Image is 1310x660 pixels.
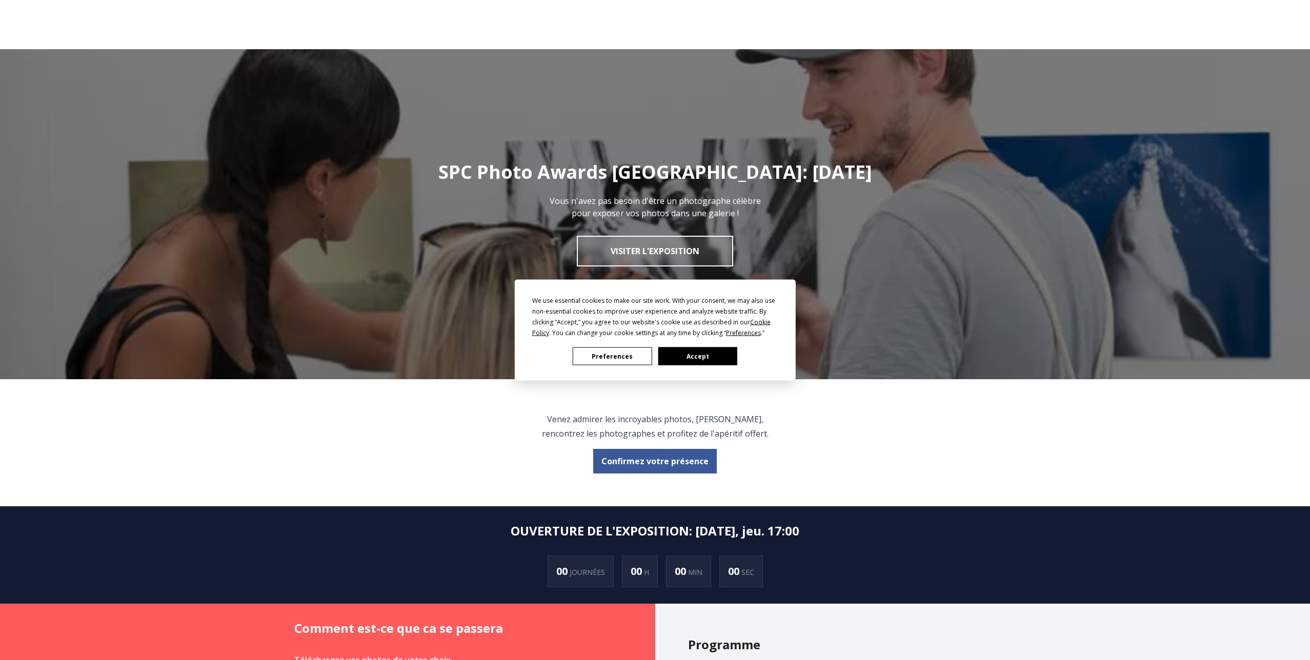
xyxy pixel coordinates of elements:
div: Cookie Consent Prompt [514,280,795,381]
button: Preferences [573,347,652,365]
div: We use essential cookies to make our site work. With your consent, we may also use non-essential ... [532,295,778,338]
button: Accept [658,347,737,365]
span: Preferences [726,328,761,337]
span: Cookie Policy [532,318,771,337]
